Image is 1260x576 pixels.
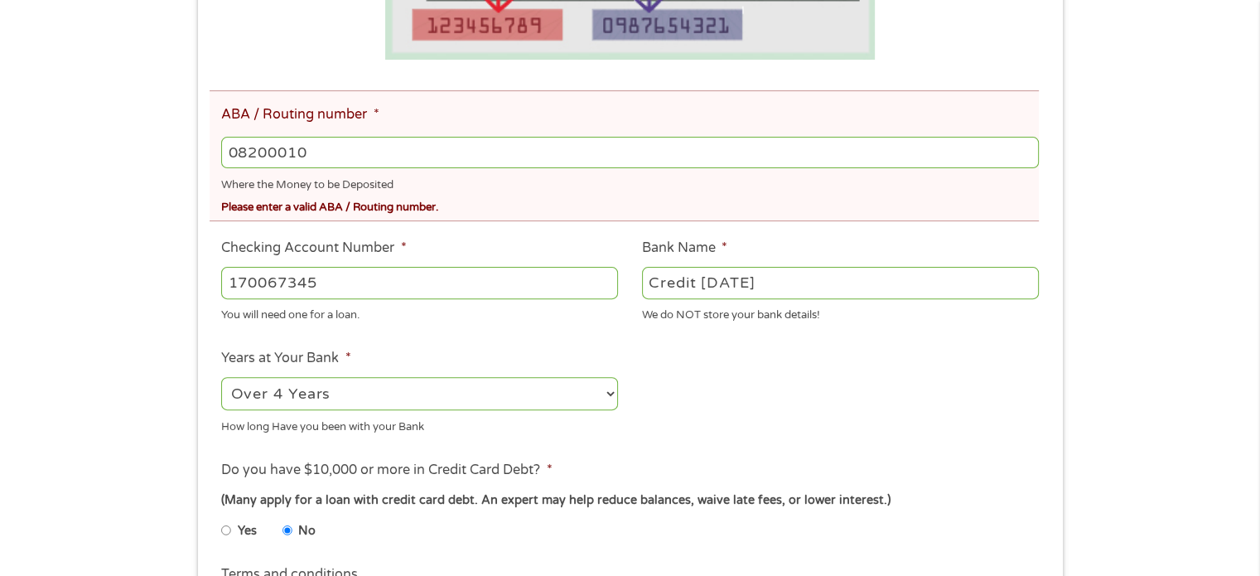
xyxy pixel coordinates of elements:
div: We do NOT store your bank details! [642,302,1039,324]
div: (Many apply for a loan with credit card debt. An expert may help reduce balances, waive late fees... [221,491,1038,510]
label: ABA / Routing number [221,106,379,123]
label: Years at Your Bank [221,350,350,367]
div: Please enter a valid ABA / Routing number. [221,194,1038,216]
label: Yes [238,522,257,540]
div: How long Have you been with your Bank [221,414,618,436]
label: Do you have $10,000 or more in Credit Card Debt? [221,462,552,479]
label: Checking Account Number [221,240,406,257]
label: No [298,522,316,540]
input: 263177916 [221,137,1038,168]
div: Where the Money to be Deposited [221,172,1038,194]
label: Bank Name [642,240,727,257]
div: You will need one for a loan. [221,302,618,324]
input: 345634636 [221,267,618,298]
